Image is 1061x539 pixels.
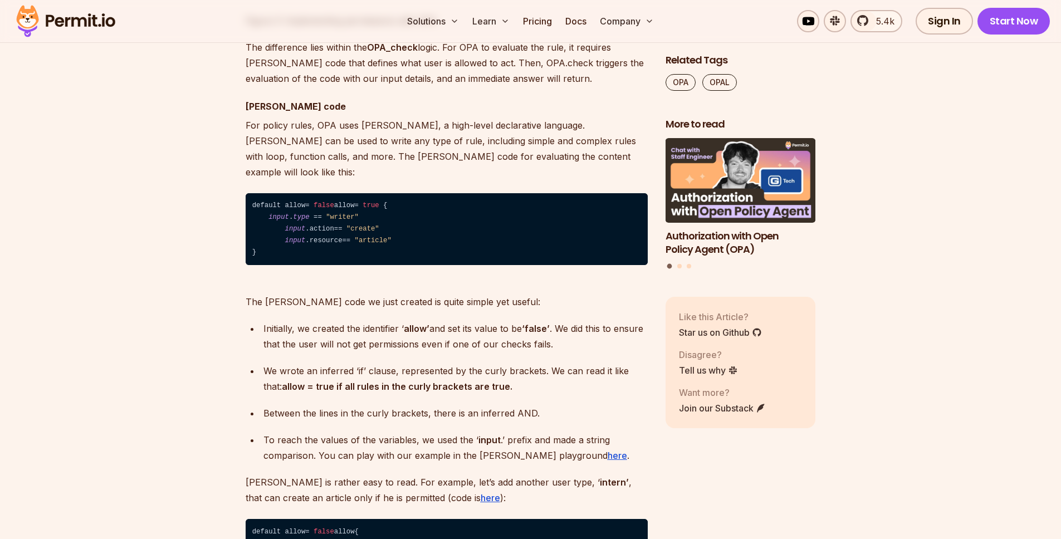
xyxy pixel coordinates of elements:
[666,138,816,270] div: Posts
[687,264,691,268] button: Go to slide 3
[383,202,387,209] span: {
[600,477,629,488] strong: intern’
[246,40,648,86] p: The difference lies within the logic. For OPA to evaluate the rule, it requires [PERSON_NAME] cod...
[263,363,648,394] p: We wrote an inferred ‘if’ clause, represented by the curly brackets. We can read it like that:
[679,326,762,339] a: Star us on Github
[334,225,338,233] span: =
[666,138,816,223] img: Authorization with Open Policy Agent (OPA)
[263,405,648,421] p: Between the lines in the curly brackets, there is an inferred AND.
[305,202,309,209] span: =
[317,213,321,221] span: =
[702,74,737,91] a: OPAL
[326,213,359,221] span: "writer"
[355,237,392,244] span: "article"
[679,364,738,377] a: Tell us why
[314,213,317,221] span: =
[403,10,463,32] button: Solutions
[666,117,816,131] h2: More to read
[346,237,350,244] span: =
[519,10,556,32] a: Pricing
[363,202,379,209] span: true
[246,193,648,266] code: default allow allow . .action .resource
[263,432,648,463] p: To reach the values of the variables, we used the ‘ .’ prefix and made a string comparison. You c...
[367,42,418,53] strong: OPA_check
[666,74,696,91] a: OPA
[679,386,766,399] p: Want more?
[305,528,309,536] span: =
[282,381,512,392] strong: allow = true if all rules in the curly brackets are true.
[246,101,346,112] strong: [PERSON_NAME] code
[679,310,762,324] p: Like this Article?
[293,213,309,221] span: type
[869,14,894,28] span: 5.4k
[314,202,334,209] span: false
[679,401,766,415] a: Join our Substack
[916,8,973,35] a: Sign In
[481,492,500,503] a: here
[252,248,256,256] span: }
[595,10,658,32] button: Company
[850,10,902,32] a: 5.4k
[666,229,816,257] h3: Authorization with Open Policy Agent (OPA)
[355,528,359,536] span: {
[666,138,816,257] a: Authorization with Open Policy Agent (OPA)Authorization with Open Policy Agent (OPA)
[246,278,648,310] p: The [PERSON_NAME] code we just created is quite simple yet useful:
[561,10,591,32] a: Docs
[268,213,289,221] span: input
[314,528,334,536] span: false
[522,323,550,334] strong: ‘false’
[667,263,672,268] button: Go to slide 1
[343,237,346,244] span: =
[478,434,501,445] strong: input
[263,321,648,352] p: Initially, we created the identifier ‘ and set its value to be . We did this to ensure that the u...
[355,202,359,209] span: =
[404,323,429,334] strong: allow’
[608,450,627,461] a: here
[666,138,816,257] li: 1 of 3
[346,225,379,233] span: "create"
[666,53,816,67] h2: Related Tags
[977,8,1050,35] a: Start Now
[285,237,306,244] span: input
[679,348,738,361] p: Disagree?
[468,10,514,32] button: Learn
[11,2,120,40] img: Permit logo
[246,474,648,506] p: [PERSON_NAME] is rather easy to read. For example, let’s add another user type, ‘ , that can crea...
[246,117,648,180] p: For policy rules, OPA uses [PERSON_NAME], a high-level declarative language. [PERSON_NAME] can be...
[677,264,682,268] button: Go to slide 2
[285,225,306,233] span: input
[338,225,342,233] span: =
